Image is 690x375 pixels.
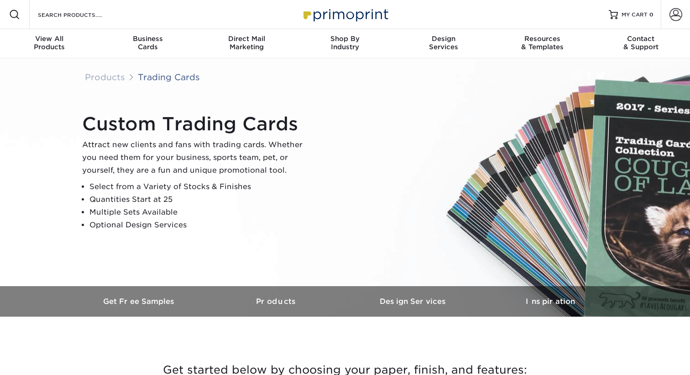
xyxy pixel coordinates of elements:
[394,35,493,51] div: Services
[89,219,310,231] li: Optional Design Services
[482,286,619,317] a: Inspiration
[197,29,296,58] a: Direct MailMarketing
[37,9,126,20] input: SEARCH PRODUCTS.....
[197,35,296,43] span: Direct Mail
[296,29,394,58] a: Shop ByIndustry
[345,297,482,306] h3: Design Services
[89,206,310,219] li: Multiple Sets Available
[296,35,394,51] div: Industry
[89,180,310,193] li: Select from a Variety of Stocks & Finishes
[99,29,197,58] a: BusinessCards
[71,297,208,306] h3: Get Free Samples
[138,72,200,82] a: Trading Cards
[493,35,591,43] span: Resources
[649,11,653,18] span: 0
[208,286,345,317] a: Products
[591,29,690,58] a: Contact& Support
[482,297,619,306] h3: Inspiration
[299,5,391,24] img: Primoprint
[197,35,296,51] div: Marketing
[591,35,690,51] div: & Support
[345,286,482,317] a: Design Services
[622,11,648,19] span: MY CART
[394,35,493,43] span: Design
[71,286,208,317] a: Get Free Samples
[208,297,345,306] h3: Products
[296,35,394,43] span: Shop By
[394,29,493,58] a: DesignServices
[99,35,197,43] span: Business
[89,193,310,206] li: Quantities Start at 25
[82,139,310,177] p: Attract new clients and fans with trading cards. Whether you need them for your business, sports ...
[85,72,125,82] a: Products
[493,29,591,58] a: Resources& Templates
[99,35,197,51] div: Cards
[591,35,690,43] span: Contact
[493,35,591,51] div: & Templates
[82,113,310,135] h1: Custom Trading Cards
